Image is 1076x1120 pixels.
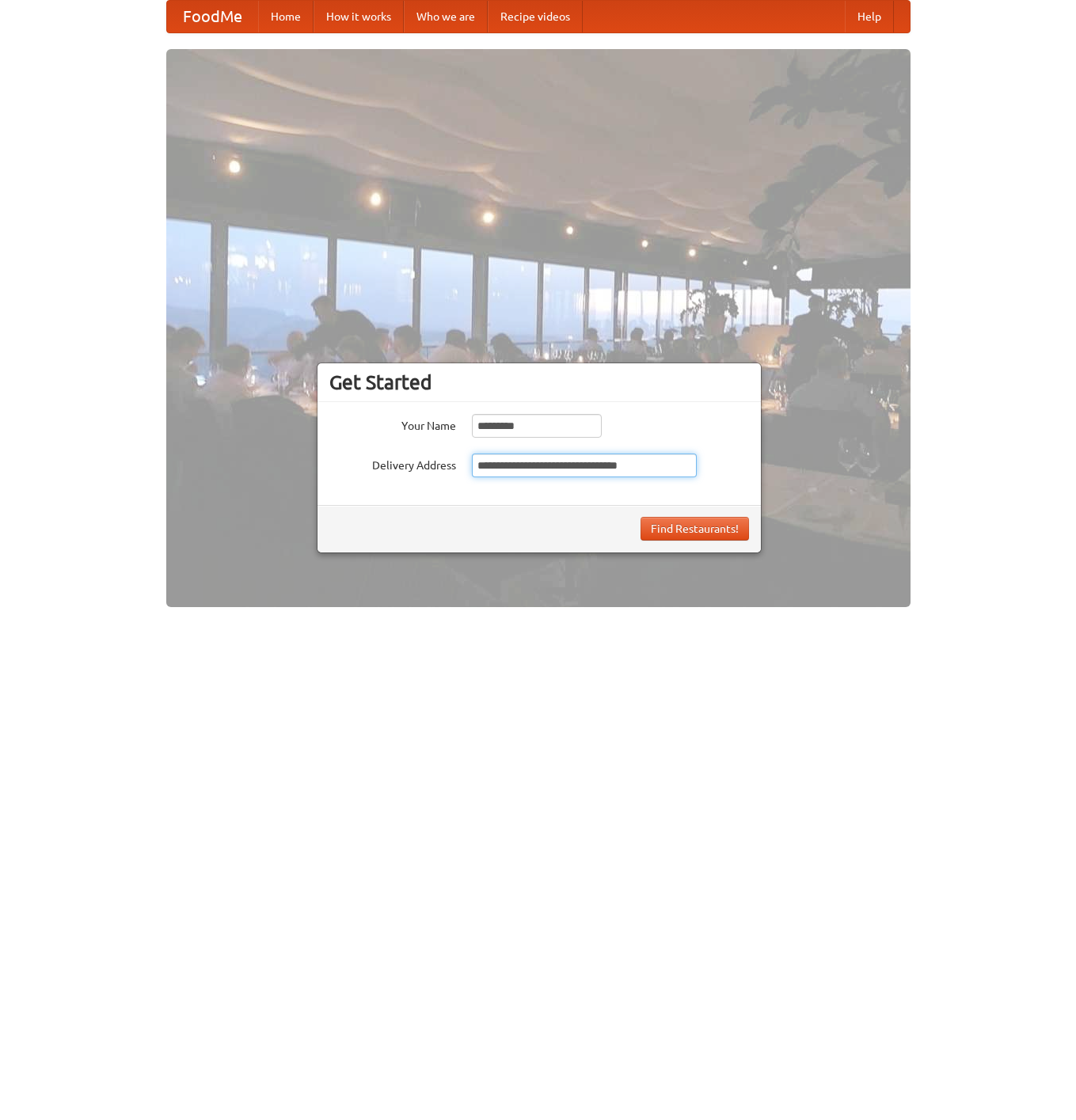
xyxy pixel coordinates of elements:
button: Find Restaurants! [641,517,749,541]
a: Help [845,1,894,32]
a: Recipe videos [488,1,583,32]
label: Delivery Address [329,454,456,473]
h3: Get Started [329,370,749,394]
label: Your Name [329,414,456,434]
a: How it works [314,1,404,32]
a: FoodMe [167,1,258,32]
a: Who we are [404,1,488,32]
a: Home [258,1,314,32]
